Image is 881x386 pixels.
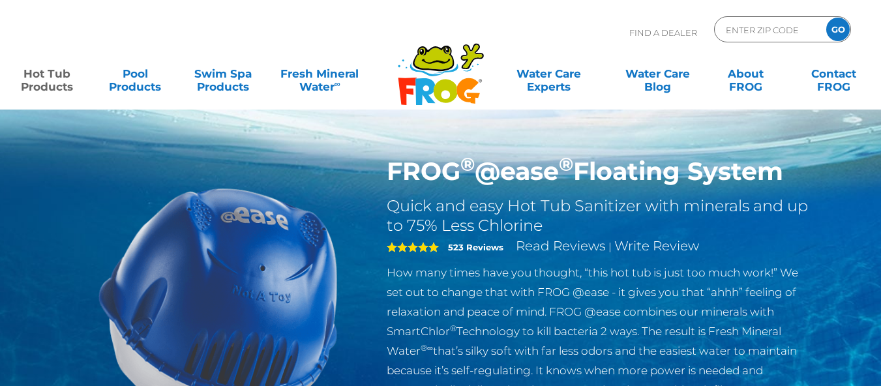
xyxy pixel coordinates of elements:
[387,156,813,186] h1: FROG @ease Floating System
[391,26,491,106] img: Frog Products Logo
[101,61,170,87] a: PoolProducts
[450,323,456,333] sup: ®
[516,238,606,254] a: Read Reviews
[189,61,258,87] a: Swim SpaProducts
[421,343,433,353] sup: ®∞
[826,18,850,41] input: GO
[13,61,82,87] a: Hot TubProducts
[448,242,503,252] strong: 523 Reviews
[387,242,439,252] span: 5
[559,153,573,175] sup: ®
[608,241,612,253] span: |
[799,61,868,87] a: ContactFROG
[387,196,813,235] h2: Quick and easy Hot Tub Sanitizer with minerals and up to 75% Less Chlorine
[335,79,340,89] sup: ∞
[629,16,697,49] p: Find A Dealer
[623,61,692,87] a: Water CareBlog
[711,61,780,87] a: AboutFROG
[277,61,363,87] a: Fresh MineralWater∞
[493,61,604,87] a: Water CareExperts
[460,153,475,175] sup: ®
[614,238,699,254] a: Write Review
